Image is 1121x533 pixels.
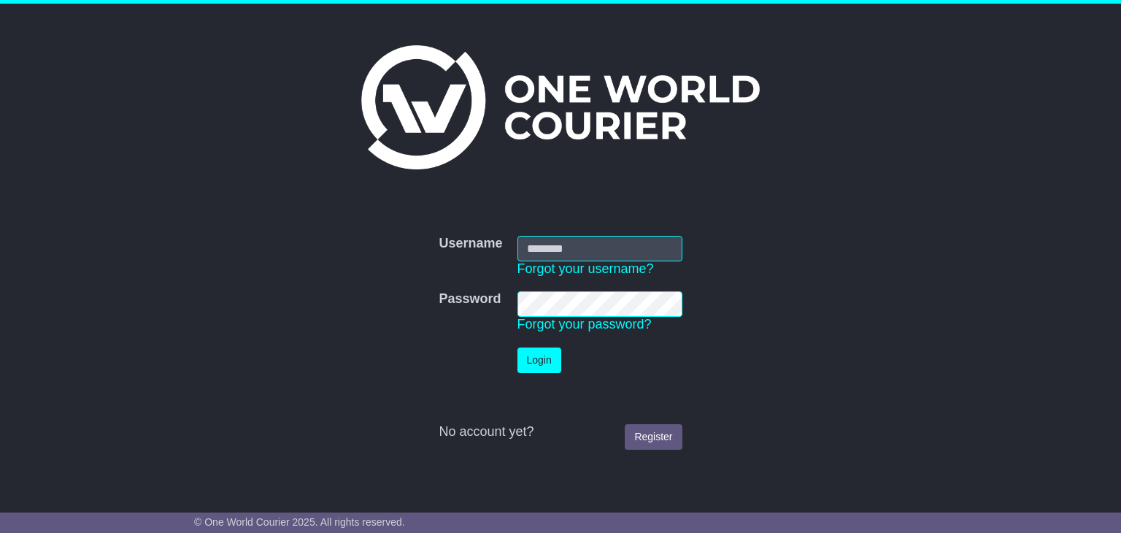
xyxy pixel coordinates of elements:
[439,424,682,440] div: No account yet?
[625,424,682,450] a: Register
[517,317,652,331] a: Forgot your password?
[361,45,760,169] img: One World
[517,261,654,276] a: Forgot your username?
[439,291,501,307] label: Password
[517,348,561,373] button: Login
[439,236,502,252] label: Username
[194,516,405,528] span: © One World Courier 2025. All rights reserved.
